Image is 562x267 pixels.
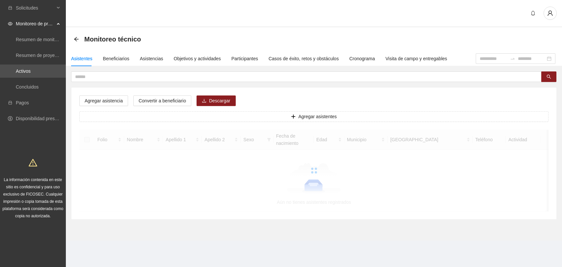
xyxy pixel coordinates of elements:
[544,7,557,20] button: user
[79,111,549,122] button: plusAgregar asistentes
[16,17,55,30] span: Monitoreo de proyectos
[16,68,31,74] a: Activos
[139,97,186,104] span: Convertir a beneficiario
[133,95,191,106] button: Convertir a beneficiario
[16,37,64,42] a: Resumen de monitoreo
[16,53,86,58] a: Resumen de proyectos aprobados
[85,97,123,104] span: Agregar asistencia
[103,55,129,62] div: Beneficiarios
[3,177,64,218] span: La información contenida en este sitio es confidencial y para uso exclusivo de FICOSEC. Cualquier...
[269,55,339,62] div: Casos de éxito, retos y obstáculos
[74,37,79,42] div: Back
[29,158,37,167] span: warning
[386,55,447,62] div: Visita de campo y entregables
[197,95,236,106] button: downloadDescargar
[510,56,515,61] span: to
[349,55,375,62] div: Cronograma
[231,55,258,62] div: Participantes
[79,95,128,106] button: Agregar asistencia
[74,37,79,42] span: arrow-left
[541,71,556,82] button: search
[174,55,221,62] div: Objetivos y actividades
[140,55,163,62] div: Asistencias
[298,113,337,120] span: Agregar asistentes
[84,34,141,44] span: Monitoreo técnico
[16,84,39,90] a: Concluidos
[8,21,13,26] span: eye
[16,1,55,14] span: Solicitudes
[528,8,538,18] button: bell
[16,100,29,105] a: Pagos
[547,74,551,80] span: search
[528,11,538,16] span: bell
[16,116,72,121] a: Disponibilidad presupuestal
[71,55,93,62] div: Asistentes
[209,97,230,104] span: Descargar
[510,56,515,61] span: swap-right
[291,114,296,120] span: plus
[544,10,556,16] span: user
[202,98,206,104] span: download
[8,6,13,10] span: inbox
